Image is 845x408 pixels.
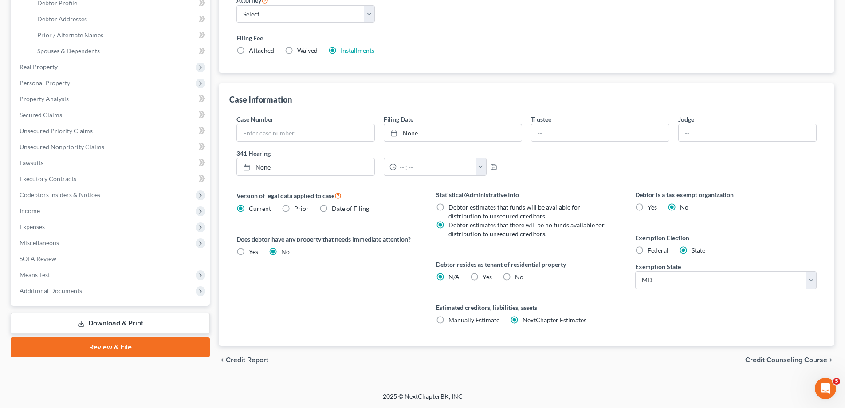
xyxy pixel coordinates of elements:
label: Does debtor have any property that needs immediate attention? [236,234,418,244]
a: Property Analysis [12,91,210,107]
span: Current [249,205,271,212]
span: Waived [297,47,318,54]
span: Prior / Alternate Names [37,31,103,39]
span: Additional Documents [20,287,82,294]
label: Case Number [236,115,274,124]
div: Case Information [229,94,292,105]
label: 341 Hearing [232,149,527,158]
span: Property Analysis [20,95,69,103]
span: Attached [249,47,274,54]
span: Yes [483,273,492,281]
a: SOFA Review [12,251,210,267]
span: Expenses [20,223,45,230]
i: chevron_right [827,357,834,364]
label: Filing Date [384,115,413,124]
span: NextChapter Estimates [523,316,586,324]
span: Date of Filing [332,205,369,212]
span: Executory Contracts [20,175,76,182]
label: Exemption Election [635,233,817,242]
span: Debtor estimates that there will be no funds available for distribution to unsecured creditors. [448,221,605,238]
span: Codebtors Insiders & Notices [20,191,100,198]
span: Unsecured Priority Claims [20,127,93,135]
span: Secured Claims [20,111,62,119]
span: No [680,203,688,211]
span: State [692,246,705,254]
label: Estimated creditors, liabilities, assets [436,303,617,312]
label: Version of legal data applied to case [236,190,418,201]
span: Income [20,207,40,214]
a: None [384,124,522,141]
a: Secured Claims [12,107,210,123]
input: Enter case number... [237,124,374,141]
a: Lawsuits [12,155,210,171]
span: Yes [648,203,657,211]
a: Installments [341,47,374,54]
button: chevron_left Credit Report [219,357,268,364]
span: Yes [249,248,258,255]
a: Spouses & Dependents [30,43,210,59]
label: Trustee [531,115,551,124]
span: Personal Property [20,79,70,87]
span: Lawsuits [20,159,43,166]
span: N/A [448,273,460,281]
span: Debtor Addresses [37,15,87,23]
a: None [237,158,374,175]
a: Prior / Alternate Names [30,27,210,43]
input: -- [531,124,669,141]
div: 2025 © NextChapterBK, INC [170,392,676,408]
button: Credit Counseling Course chevron_right [745,357,834,364]
a: Download & Print [11,313,210,334]
span: Real Property [20,63,58,71]
span: Unsecured Nonpriority Claims [20,143,104,151]
span: SOFA Review [20,255,56,262]
label: Statistical/Administrative Info [436,190,617,199]
span: Spouses & Dependents [37,47,100,55]
a: Debtor Addresses [30,11,210,27]
span: No [281,248,290,255]
span: Debtor estimates that funds will be available for distribution to unsecured creditors. [448,203,580,220]
span: Credit Counseling Course [745,357,827,364]
label: Debtor is a tax exempt organization [635,190,817,199]
a: Unsecured Nonpriority Claims [12,139,210,155]
span: Credit Report [226,357,268,364]
span: No [515,273,523,281]
span: Prior [294,205,309,212]
a: Unsecured Priority Claims [12,123,210,139]
span: 5 [833,378,840,385]
span: Means Test [20,271,50,278]
iframe: Intercom live chat [815,378,836,399]
label: Exemption State [635,262,681,271]
a: Executory Contracts [12,171,210,187]
label: Filing Fee [236,33,817,43]
span: Miscellaneous [20,239,59,246]
label: Judge [678,115,694,124]
i: chevron_left [219,357,226,364]
input: -- : -- [397,158,476,175]
span: Manually Estimate [448,316,499,324]
span: Federal [648,246,668,254]
input: -- [679,124,816,141]
label: Debtor resides as tenant of residential property [436,260,617,269]
a: Review & File [11,337,210,357]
